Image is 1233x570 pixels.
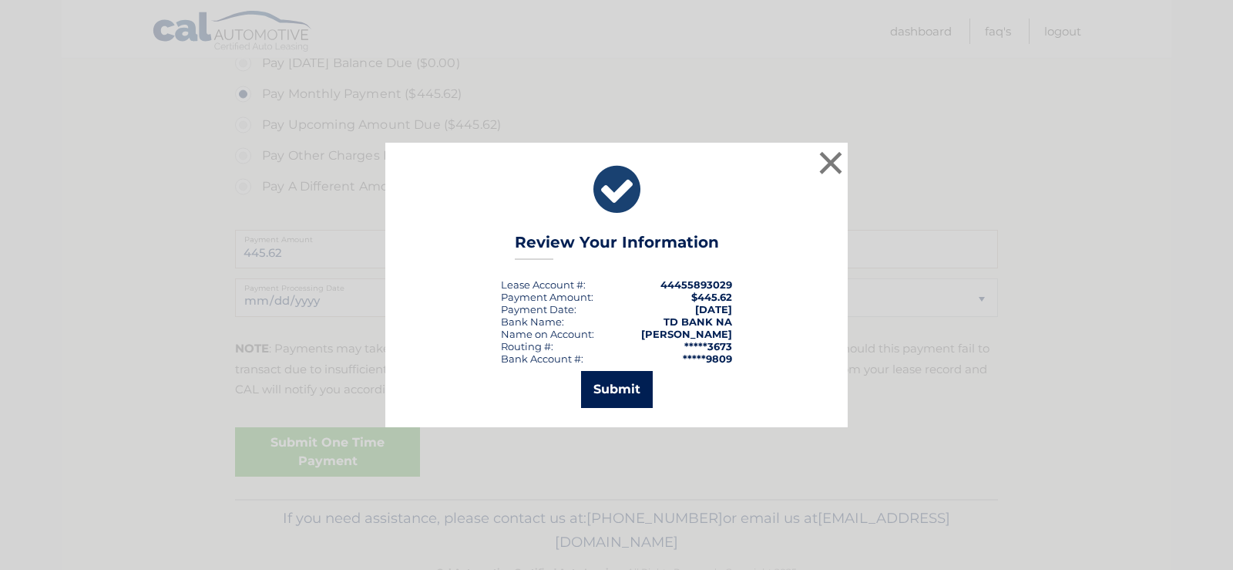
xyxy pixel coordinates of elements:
[501,291,593,303] div: Payment Amount:
[501,315,564,328] div: Bank Name:
[664,315,732,328] strong: TD BANK NA
[815,147,846,178] button: ×
[581,371,653,408] button: Submit
[501,340,553,352] div: Routing #:
[641,328,732,340] strong: [PERSON_NAME]
[515,233,719,260] h3: Review Your Information
[501,303,576,315] div: :
[660,278,732,291] strong: 44455893029
[501,328,594,340] div: Name on Account:
[691,291,732,303] span: $445.62
[501,352,583,365] div: Bank Account #:
[501,278,586,291] div: Lease Account #:
[695,303,732,315] span: [DATE]
[501,303,574,315] span: Payment Date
